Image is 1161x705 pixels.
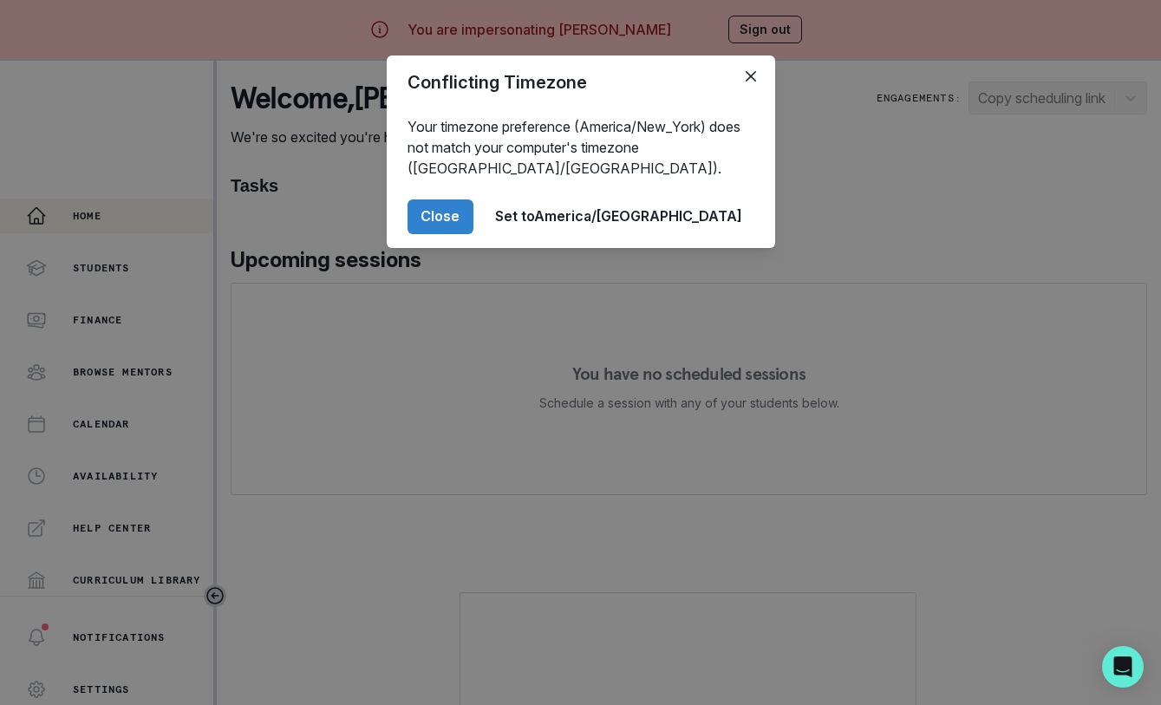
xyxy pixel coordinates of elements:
[737,62,765,90] button: Close
[387,55,775,109] header: Conflicting Timezone
[1102,646,1144,688] div: Open Intercom Messenger
[408,199,473,234] button: Close
[484,199,754,234] button: Set toAmerica/[GEOGRAPHIC_DATA]
[387,109,775,186] div: Your timezone preference (America/New_York) does not match your computer's timezone ([GEOGRAPHIC_...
